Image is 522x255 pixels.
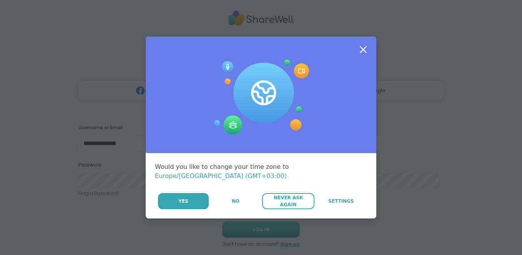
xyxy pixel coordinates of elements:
[315,193,367,209] a: Settings
[155,162,367,181] div: Would you like to change your time zone to
[266,194,310,208] span: Never Ask Again
[178,198,188,205] span: Yes
[262,193,314,209] button: Never Ask Again
[328,198,354,205] span: Settings
[158,193,209,209] button: Yes
[213,60,309,135] img: Session Experience
[155,172,287,180] span: Europe/[GEOGRAPHIC_DATA] (GMT+03:00)
[209,193,261,209] button: No
[232,198,239,205] span: No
